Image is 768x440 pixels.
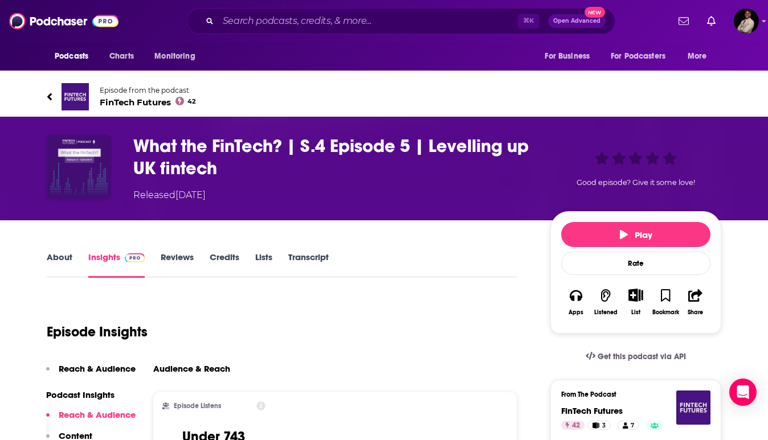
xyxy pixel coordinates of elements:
button: open menu [146,46,210,67]
span: More [688,48,707,64]
span: FinTech Futures [100,97,196,108]
p: Podcast Insights [46,389,136,400]
button: Open AdvancedNew [548,14,606,28]
div: Share [688,309,703,316]
span: 3 [602,420,606,431]
h3: What the FinTech? | S.4 Episode 5 | Levelling up UK fintech [133,135,532,179]
img: FinTech Futures [62,83,89,110]
button: open menu [537,46,604,67]
button: Reach & Audience [46,363,136,384]
div: Listened [594,309,618,316]
input: Search podcasts, credits, & more... [218,12,518,30]
span: For Podcasters [611,48,665,64]
p: Reach & Audience [59,409,136,420]
button: Listened [591,281,620,323]
button: open menu [47,46,103,67]
a: 3 [587,421,611,430]
button: Reach & Audience [46,409,136,430]
a: About [47,252,72,278]
div: Apps [569,309,583,316]
img: Podchaser Pro [125,253,145,262]
a: Transcript [288,252,329,278]
span: Podcasts [55,48,88,64]
button: Show More Button [624,289,647,301]
h3: Audience & Reach [153,363,230,374]
a: Charts [102,46,141,67]
h3: From The Podcast [561,390,701,398]
h1: Episode Insights [47,323,148,340]
a: Lists [255,252,272,278]
div: Open Intercom Messenger [729,379,757,406]
button: Show profile menu [734,9,759,34]
button: Play [561,222,710,247]
button: Apps [561,281,591,323]
button: Bookmark [651,281,680,323]
a: FinTech FuturesEpisode from the podcastFinTech Futures42 [47,83,721,110]
img: What the FinTech? | S.4 Episode 5 | Levelling up UK fintech [47,135,111,199]
button: open menu [603,46,682,67]
img: User Profile [734,9,759,34]
span: Open Advanced [553,18,600,24]
span: 42 [572,420,580,431]
a: Reviews [161,252,194,278]
span: For Business [545,48,590,64]
span: New [585,7,605,18]
a: Credits [210,252,239,278]
img: FinTech Futures [676,390,710,425]
span: 42 [187,99,196,104]
a: 7 [618,421,639,430]
p: Reach & Audience [59,363,136,374]
span: Monitoring [154,48,195,64]
img: Podchaser - Follow, Share and Rate Podcasts [9,10,119,32]
div: Bookmark [652,309,679,316]
a: Show notifications dropdown [702,11,720,31]
span: 7 [631,420,634,431]
div: Show More ButtonList [621,281,651,323]
a: FinTech Futures [561,405,623,416]
span: Get this podcast via API [598,352,686,361]
a: 42 [561,421,585,430]
span: Charts [109,48,134,64]
span: Logged in as Jeremiah_lineberger11 [734,9,759,34]
span: Play [620,229,652,240]
div: Released [DATE] [133,188,206,202]
span: ⌘ K [518,14,539,28]
div: List [631,309,640,316]
span: Episode from the podcast [100,86,196,94]
a: Show notifications dropdown [674,11,693,31]
div: Rate [561,252,710,275]
a: InsightsPodchaser Pro [88,252,145,278]
button: Share [681,281,710,323]
div: Search podcasts, credits, & more... [187,8,615,34]
a: Get this podcast via API [577,343,695,371]
span: Good episode? Give it some love! [577,178,695,187]
button: open menu [680,46,721,67]
h2: Episode Listens [174,402,221,410]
